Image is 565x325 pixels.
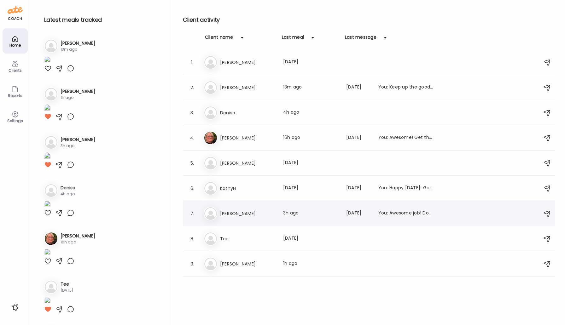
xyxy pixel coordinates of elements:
[44,152,50,161] img: images%2FCVHIpVfqQGSvEEy3eBAt9lLqbdp1%2FX0GQHrwRkX4915KBiOxQ%2FQPyoHtDD7lopLPSVVt1o_1080
[346,134,371,142] div: [DATE]
[283,185,339,192] div: [DATE]
[8,5,23,15] img: ate
[4,119,26,123] div: Settings
[220,235,276,242] h3: Tee
[282,34,304,44] div: Last meal
[283,159,339,167] div: [DATE]
[220,210,276,217] h3: [PERSON_NAME]
[189,109,196,117] div: 3.
[220,134,276,142] h3: [PERSON_NAME]
[283,260,339,268] div: 1h ago
[45,88,57,100] img: bg-avatar-default.svg
[189,235,196,242] div: 8.
[204,207,217,220] img: bg-avatar-default.svg
[346,185,371,192] div: [DATE]
[346,84,371,91] div: [DATE]
[189,59,196,66] div: 1.
[61,95,95,100] div: 1h ago
[44,15,160,25] h2: Latest meals tracked
[378,134,434,142] div: You: Awesome! Get that sleep in for [DATE] and [DATE], you're doing great!
[61,239,95,245] div: 16h ago
[220,109,276,117] h3: Denisa
[283,84,339,91] div: 13m ago
[61,88,95,95] h3: [PERSON_NAME]
[204,157,217,169] img: bg-avatar-default.svg
[189,134,196,142] div: 4.
[220,260,276,268] h3: [PERSON_NAME]
[45,40,57,52] img: bg-avatar-default.svg
[204,56,217,69] img: bg-avatar-default.svg
[44,56,50,65] img: images%2FTWbYycbN6VXame8qbTiqIxs9Hvy2%2FkstleZsyaxFN1VnaUzgV%2FuOFrp6AodyxoSYjXDGLt_1080
[283,109,339,117] div: 4h ago
[61,191,75,197] div: 4h ago
[183,15,555,25] h2: Client activity
[45,232,57,245] img: avatars%2FahVa21GNcOZO3PHXEF6GyZFFpym1
[189,260,196,268] div: 9.
[283,59,339,66] div: [DATE]
[44,201,50,209] img: images%2FpjsnEiu7NkPiZqu6a8wFh07JZ2F3%2F6OKDmaJs30Wq48hJWTTG%2F2Pti1nfXJKJsX6hkq5eD_1080
[44,104,50,113] img: images%2FMmnsg9FMMIdfUg6NitmvFa1XKOJ3%2FRywGFC6HVOKhnvgO6es0%2FBNedAO1C23WSxlw3Cb1M_1080
[4,68,26,72] div: Clients
[378,210,434,217] div: You: Awesome job! Don't forget to add in sleep and water intake! Keep up the good work!
[4,43,26,47] div: Home
[61,47,95,52] div: 13m ago
[44,297,50,305] img: images%2Foo7fuxIcn3dbckGTSfsqpZasXtv1%2F4e3cmSloVcFchQpBdvlX%2FXdpkm4JCEfUKAwaB22sr_1080
[189,185,196,192] div: 6.
[204,81,217,94] img: bg-avatar-default.svg
[189,84,196,91] div: 2.
[346,210,371,217] div: [DATE]
[204,132,217,144] img: avatars%2FahVa21GNcOZO3PHXEF6GyZFFpym1
[4,94,26,98] div: Reports
[8,16,22,21] div: coach
[283,134,339,142] div: 16h ago
[205,34,233,44] div: Client name
[189,159,196,167] div: 5.
[378,185,434,192] div: You: Happy [DATE]! Get that food/water/sleep in from the past few days [DATE]! Enjoy your weekend!
[220,59,276,66] h3: [PERSON_NAME]
[204,258,217,270] img: bg-avatar-default.svg
[45,281,57,293] img: bg-avatar-default.svg
[61,288,73,293] div: [DATE]
[220,159,276,167] h3: [PERSON_NAME]
[61,185,75,191] h3: Denisa
[204,182,217,195] img: bg-avatar-default.svg
[189,210,196,217] div: 7.
[345,34,376,44] div: Last message
[61,143,95,149] div: 3h ago
[220,185,276,192] h3: KathyH
[61,281,73,288] h3: Tee
[378,84,434,91] div: You: Keep up the good work! Get that food in!
[204,106,217,119] img: bg-avatar-default.svg
[220,84,276,91] h3: [PERSON_NAME]
[283,210,339,217] div: 3h ago
[61,136,95,143] h3: [PERSON_NAME]
[45,184,57,197] img: bg-avatar-default.svg
[45,136,57,149] img: bg-avatar-default.svg
[283,235,339,242] div: [DATE]
[61,40,95,47] h3: [PERSON_NAME]
[61,233,95,239] h3: [PERSON_NAME]
[204,232,217,245] img: bg-avatar-default.svg
[44,249,50,257] img: images%2FahVa21GNcOZO3PHXEF6GyZFFpym1%2F9SVU8SPtomPwfxbfaoF4%2FLoxWyoUFErVhLCC2W5tt_1080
